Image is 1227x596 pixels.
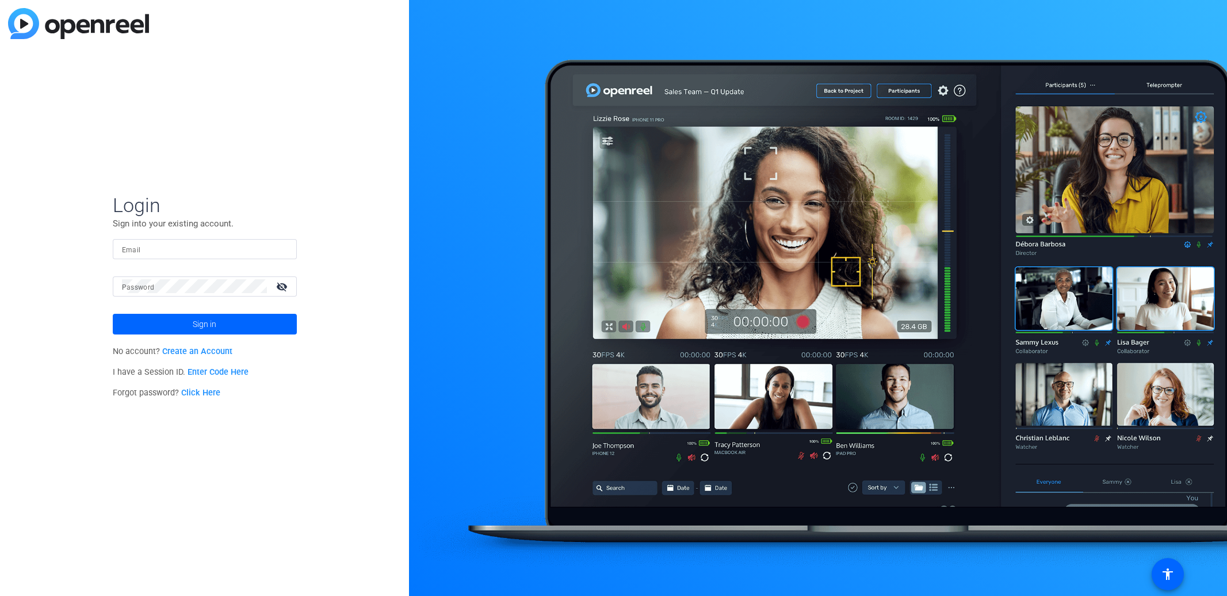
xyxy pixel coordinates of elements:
[113,347,233,356] span: No account?
[162,347,232,356] a: Create an Account
[113,314,297,334] button: Sign in
[193,310,216,339] span: Sign in
[113,388,221,398] span: Forgot password?
[122,246,141,254] mat-label: Email
[269,278,297,295] mat-icon: visibility_off
[1161,567,1175,581] mat-icon: accessibility
[122,242,288,256] input: Enter Email Address
[113,193,297,217] span: Login
[113,217,297,230] p: Sign into your existing account.
[122,283,155,291] mat-label: Password
[8,8,149,39] img: blue-gradient.svg
[113,367,249,377] span: I have a Session ID.
[188,367,249,377] a: Enter Code Here
[181,388,220,398] a: Click Here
